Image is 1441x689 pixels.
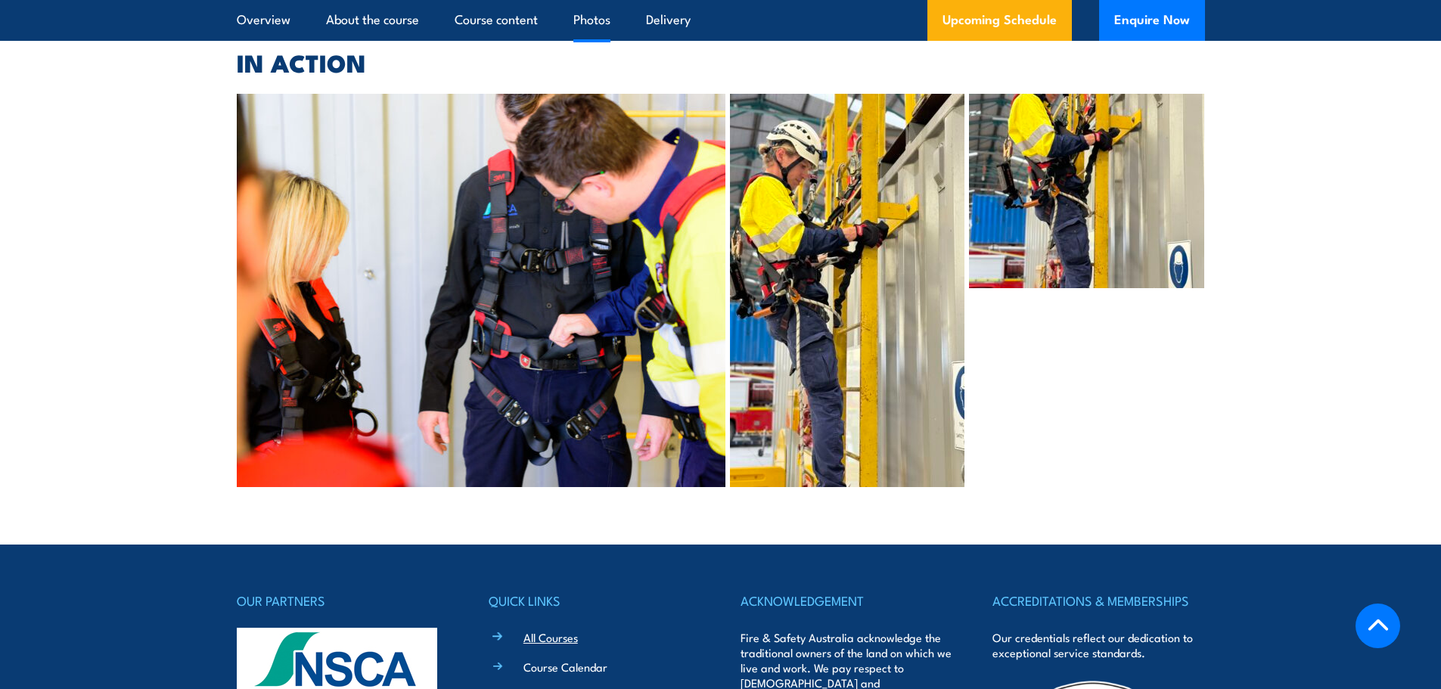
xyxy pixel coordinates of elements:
h4: QUICK LINKS [489,590,700,611]
img: IMG_2314 [730,94,964,487]
img: IMG_2313 [969,94,1204,288]
h4: OUR PARTNERS [237,590,449,611]
h2: IN ACTION [237,51,1205,73]
img: FSA_July_AllPhotos_WebRes-371 [237,94,726,487]
h4: ACCREDITATIONS & MEMBERSHIPS [992,590,1204,611]
a: Course Calendar [523,659,607,675]
a: All Courses [523,629,578,645]
h4: ACKNOWLEDGEMENT [741,590,952,611]
p: Our credentials reflect our dedication to exceptional service standards. [992,630,1204,660]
